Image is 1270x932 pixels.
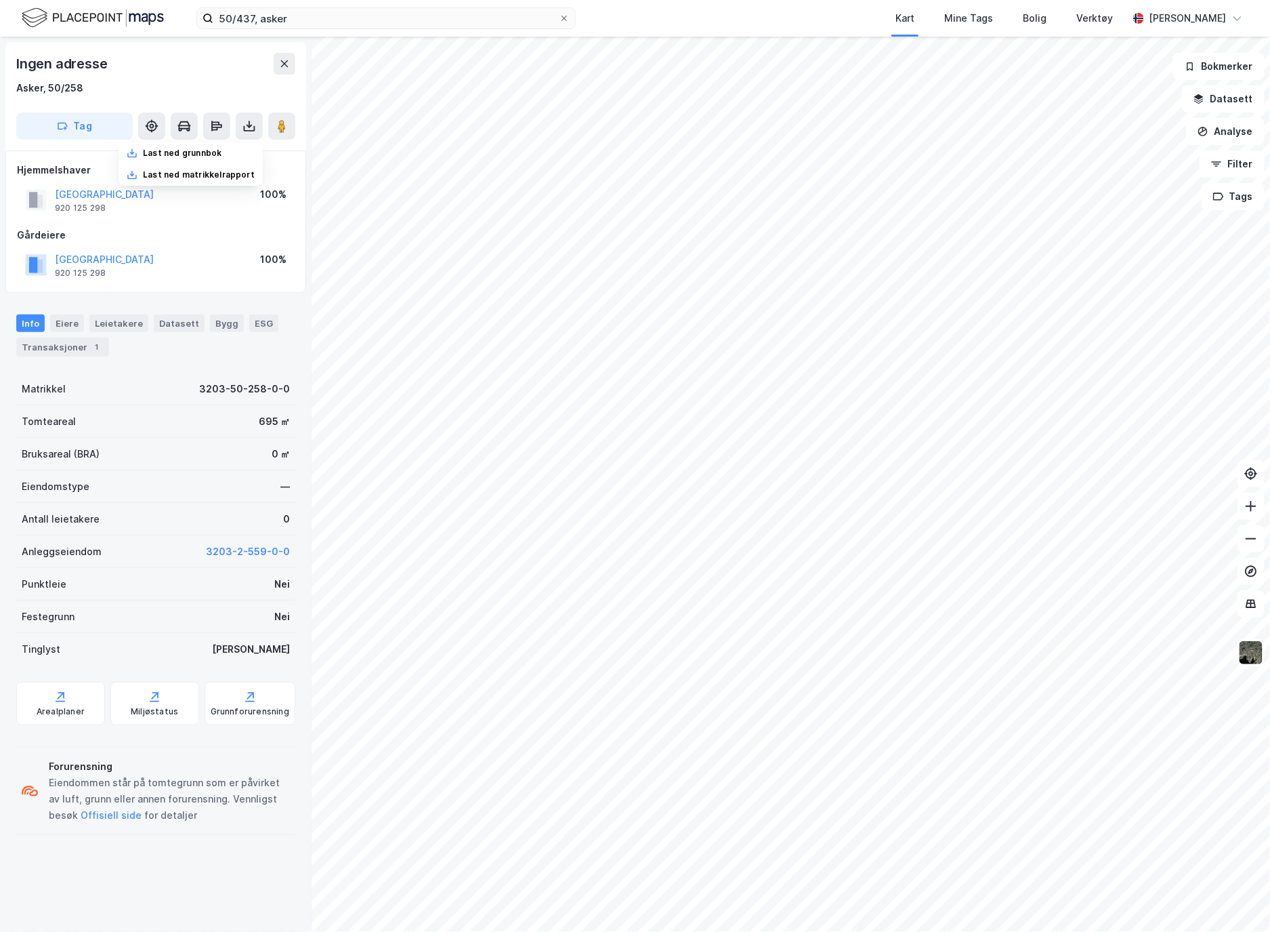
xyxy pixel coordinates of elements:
[22,576,66,592] div: Punktleie
[22,6,164,30] img: logo.f888ab2527a4732fd821a326f86c7f29.svg
[22,381,66,397] div: Matrikkel
[143,169,255,180] div: Last ned matrikkelrapport
[1202,183,1265,210] button: Tags
[49,758,290,775] div: Forurensning
[274,576,290,592] div: Nei
[22,511,100,527] div: Antall leietakere
[1182,85,1265,113] button: Datasett
[55,203,106,214] div: 920 125 298
[272,446,290,462] div: 0 ㎡
[49,775,290,824] div: Eiendommen står på tomtegrunn som er påvirket av luft, grunn eller annen forurensning. Vennligst ...
[211,706,289,717] div: Grunnforurensning
[37,706,85,717] div: Arealplaner
[259,413,290,430] div: 695 ㎡
[1202,867,1270,932] iframe: Chat Widget
[895,10,914,26] div: Kart
[260,186,287,203] div: 100%
[1173,53,1265,80] button: Bokmerker
[283,511,290,527] div: 0
[16,315,45,332] div: Info
[17,162,295,178] div: Hjemmelshaver
[16,113,133,140] button: Tag
[154,315,205,332] div: Datasett
[16,80,83,96] div: Asker, 50/258
[212,641,290,657] div: [PERSON_NAME]
[22,413,76,430] div: Tomteareal
[260,251,287,268] div: 100%
[55,268,106,279] div: 920 125 298
[22,641,60,657] div: Tinglyst
[210,315,244,332] div: Bygg
[199,381,290,397] div: 3203-50-258-0-0
[89,315,148,332] div: Leietakere
[17,227,295,243] div: Gårdeiere
[1023,10,1046,26] div: Bolig
[16,53,110,75] div: Ingen adresse
[22,544,102,560] div: Anleggseiendom
[1186,118,1265,145] button: Analyse
[944,10,993,26] div: Mine Tags
[206,544,290,560] button: 3203-2-559-0-0
[22,479,89,495] div: Eiendomstype
[22,609,75,625] div: Festegrunn
[50,315,84,332] div: Eiere
[22,446,100,462] div: Bruksareal (BRA)
[143,148,221,159] div: Last ned grunnbok
[1149,10,1227,26] div: [PERSON_NAME]
[213,8,559,28] input: Søk på adresse, matrikkel, gårdeiere, leietakere eller personer
[16,338,109,357] div: Transaksjoner
[90,340,104,354] div: 1
[280,479,290,495] div: —
[131,706,178,717] div: Miljøstatus
[1076,10,1113,26] div: Verktøy
[1238,640,1264,666] img: 9k=
[1200,150,1265,178] button: Filter
[274,609,290,625] div: Nei
[249,315,278,332] div: ESG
